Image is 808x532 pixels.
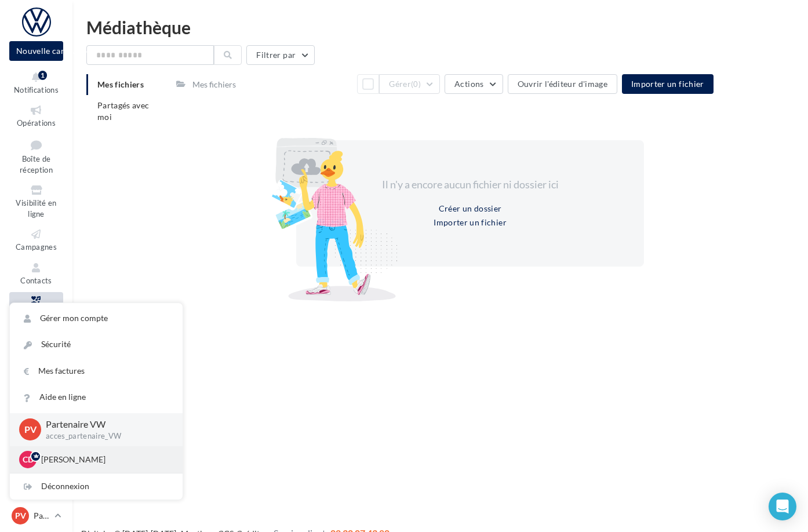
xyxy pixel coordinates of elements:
[622,74,714,94] button: Importer un fichier
[20,276,52,285] span: Contacts
[9,68,63,97] button: Notifications 1
[10,384,183,410] a: Aide en ligne
[17,118,56,127] span: Opérations
[192,79,236,90] div: Mes fichiers
[9,135,63,177] a: Boîte de réception
[769,493,796,520] div: Open Intercom Messenger
[97,79,144,89] span: Mes fichiers
[9,259,63,287] a: Contacts
[9,225,63,254] a: Campagnes
[16,242,57,252] span: Campagnes
[14,85,59,94] span: Notifications
[46,418,164,431] p: Partenaire VW
[379,74,440,94] button: Gérer(0)
[41,454,169,465] p: [PERSON_NAME]
[10,305,183,331] a: Gérer mon compte
[9,41,63,61] button: Nouvelle campagne
[15,510,26,522] span: PV
[246,45,315,65] button: Filtrer par
[10,358,183,384] a: Mes factures
[86,19,794,36] div: Médiathèque
[16,198,56,218] span: Visibilité en ligne
[9,101,63,130] a: Opérations
[434,202,507,216] button: Créer un dossier
[631,79,704,89] span: Importer un fichier
[382,178,559,191] span: Il n'y a encore aucun fichier ni dossier ici
[46,431,164,442] p: acces_partenaire_VW
[38,71,47,80] div: 1
[20,154,53,174] span: Boîte de réception
[23,454,34,465] span: CD
[10,331,183,358] a: Sécurité
[10,473,183,500] div: Déconnexion
[24,423,37,436] span: PV
[9,292,63,320] a: Médiathèque
[429,216,511,229] button: Importer un fichier
[9,181,63,221] a: Visibilité en ligne
[508,74,617,94] button: Ouvrir l'éditeur d'image
[9,505,63,527] a: PV Partenaire VW
[445,74,503,94] button: Actions
[34,510,50,522] p: Partenaire VW
[411,79,421,89] span: (0)
[97,100,150,122] span: Partagés avec moi
[454,79,483,89] span: Actions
